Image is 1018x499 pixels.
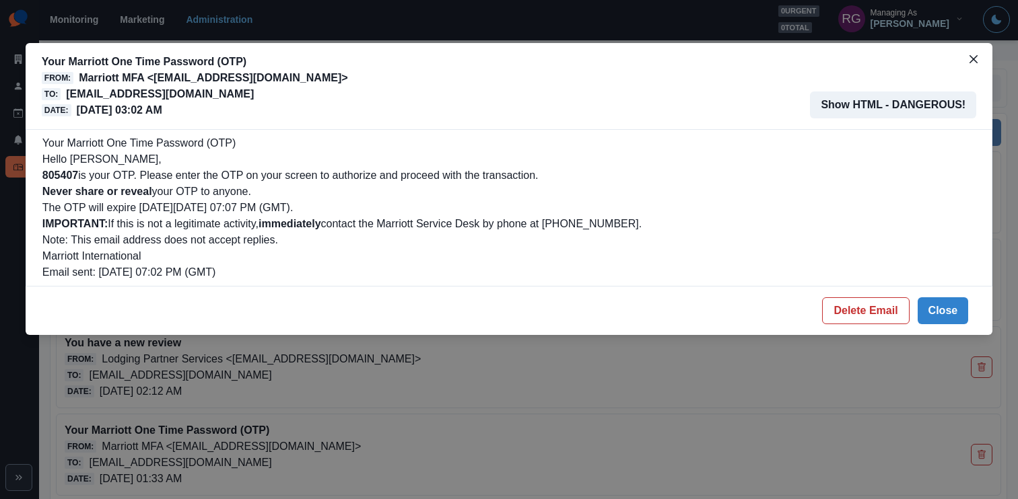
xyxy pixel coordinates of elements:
[42,264,976,280] p: Email sent: [DATE] 07:02 PM (GMT)
[79,70,347,86] p: Marriott MFA <[EMAIL_ADDRESS][DOMAIN_NAME]>
[810,91,976,118] button: Show HTML - DANGEROUS!
[42,72,73,84] span: From:
[42,184,976,200] p: your OTP to anyone.
[963,48,984,70] button: Close
[42,216,976,232] p: If this is not a legitimate activity, contact the Marriott Service Desk by phone at [PHONE_NUMBER].
[66,86,254,102] p: [EMAIL_ADDRESS][DOMAIN_NAME]
[42,232,976,248] p: Note: This email address does not accept replies.
[42,218,108,229] b: IMPORTANT:
[42,104,71,116] span: Date:
[918,297,969,324] button: Close
[42,151,976,167] p: Hello [PERSON_NAME],
[42,169,78,181] b: 805407
[42,88,61,100] span: To:
[42,54,348,70] p: Your Marriott One Time Password (OTP)
[42,248,976,264] p: Marriott International
[77,102,162,118] p: [DATE] 03:02 AM
[42,186,152,197] b: Never share or reveal
[42,167,976,184] p: is your OTP. Please enter the OTP on your screen to authorize and proceed with the transaction.
[42,135,976,280] div: Your Marriott One Time Password (OTP)
[822,297,909,324] button: Delete Email
[259,218,320,229] b: immediately
[42,200,976,216] p: The OTP will expire [DATE][DATE] 07:07 PM (GMT).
